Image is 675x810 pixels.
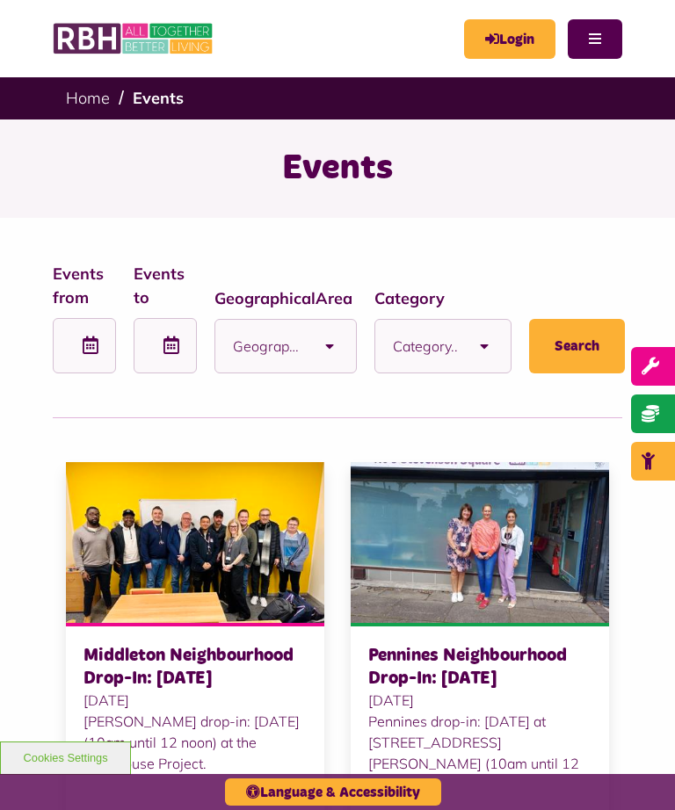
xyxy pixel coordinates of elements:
img: Group photo of customers and colleagues at the Lighthouse Project [66,462,324,624]
img: RBH [53,18,215,60]
label: Events from [53,262,116,309]
a: Home [66,88,110,108]
span: [DATE] [368,690,592,711]
button: Language & Accessibility [225,778,441,806]
span: [DATE] [83,690,307,711]
h3: Pennines Neighbourhood Drop-In: [DATE] [368,644,592,690]
div: [PERSON_NAME] drop-in: [DATE] (10am until 12 noon) at the Lighthouse Project. [83,711,307,774]
h3: Middleton Neighbourhood Drop-In: [DATE] [83,644,307,690]
div: Pennines drop-in: [DATE] at [STREET_ADDRESS][PERSON_NAME] (10am until 12 noon) [368,711,592,795]
img: Smallbridge Drop In [351,462,609,624]
label: GeographicalArea [214,286,357,310]
span: Geographical Area.. [233,320,303,372]
label: Category [374,286,512,310]
button: Navigation [568,19,622,59]
label: Events to [134,262,197,309]
span: Category.. [393,320,458,372]
a: MyRBH [464,19,555,59]
button: Search [529,319,625,373]
a: Events [133,88,184,108]
h1: Events [22,146,653,192]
